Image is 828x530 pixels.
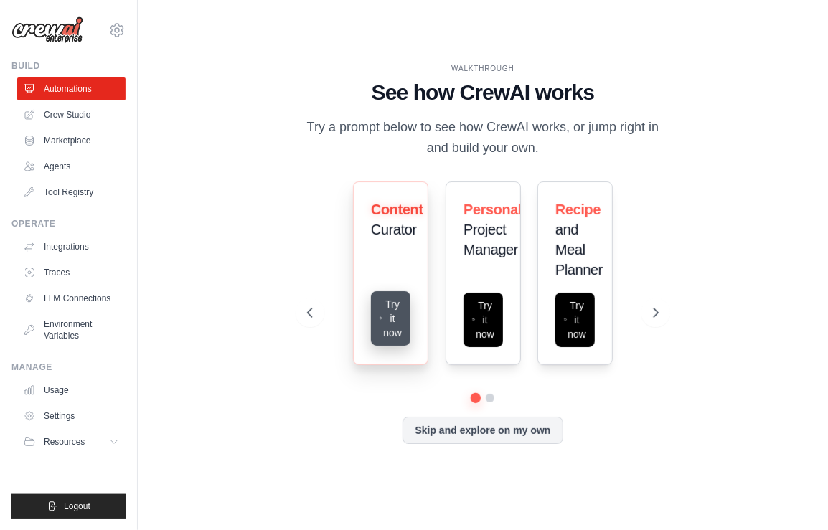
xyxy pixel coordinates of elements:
[17,235,126,258] a: Integrations
[17,287,126,310] a: LLM Connections
[464,293,503,347] button: Try it now
[464,222,518,257] span: Project Manager
[307,63,659,74] div: WALKTHROUGH
[17,404,126,427] a: Settings
[11,494,126,519] button: Logout
[17,181,126,204] a: Tool Registry
[17,430,126,453] button: Resources
[64,501,90,512] span: Logout
[11,361,126,373] div: Manage
[371,202,423,217] span: Content
[17,313,126,347] a: Environment Variables
[11,218,126,229] div: Operate
[371,222,417,237] span: Curator
[11,16,83,44] img: Logo
[17,155,126,178] a: Agents
[307,117,659,159] p: Try a prompt below to see how CrewAI works, or jump right in and build your own.
[555,222,603,278] span: and Meal Planner
[17,379,126,402] a: Usage
[555,202,601,217] span: Recipe
[555,293,595,347] button: Try it now
[11,60,126,72] div: Build
[371,291,410,346] button: Try it now
[756,461,828,530] iframe: Chat Widget
[307,80,659,105] h1: See how CrewAI works
[44,436,85,448] span: Resources
[17,77,126,100] a: Automations
[403,417,563,444] button: Skip and explore on my own
[464,202,522,217] span: Personal
[17,261,126,284] a: Traces
[17,129,126,152] a: Marketplace
[17,103,126,126] a: Crew Studio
